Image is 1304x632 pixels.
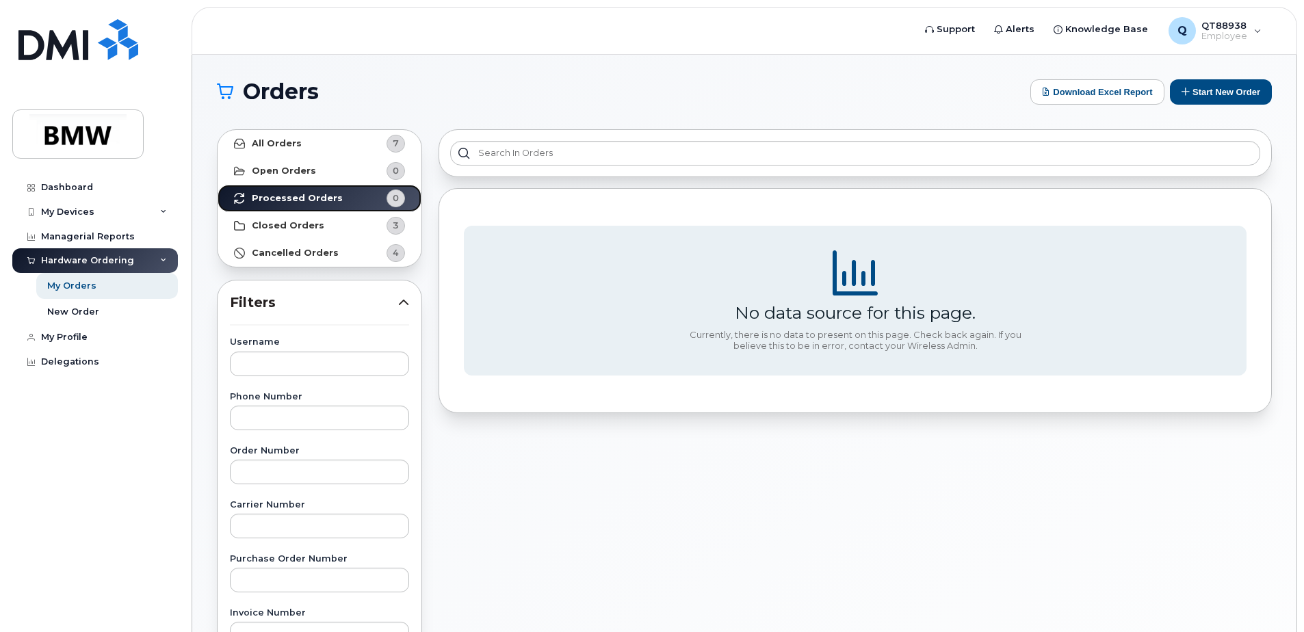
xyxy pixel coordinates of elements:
button: Download Excel Report [1030,79,1164,105]
a: Open Orders0 [218,157,421,185]
a: Processed Orders0 [218,185,421,212]
button: Start New Order [1170,79,1272,105]
span: 7 [393,137,399,150]
span: 0 [393,164,399,177]
label: Carrier Number [230,501,409,510]
span: Filters [230,293,398,313]
strong: All Orders [252,138,302,149]
span: 0 [393,192,399,205]
strong: Cancelled Orders [252,248,339,259]
span: 4 [393,246,399,259]
a: All Orders7 [218,130,421,157]
strong: Closed Orders [252,220,324,231]
span: 3 [393,219,399,232]
label: Purchase Order Number [230,555,409,564]
label: Username [230,338,409,347]
iframe: Messenger Launcher [1244,572,1294,622]
strong: Open Orders [252,166,316,176]
input: Search in orders [450,141,1260,166]
label: Invoice Number [230,609,409,618]
label: Order Number [230,447,409,456]
div: No data source for this page. [735,302,976,323]
span: Orders [243,81,319,102]
strong: Processed Orders [252,193,343,204]
a: Cancelled Orders4 [218,239,421,267]
div: Currently, there is no data to present on this page. Check back again. If you believe this to be ... [684,330,1026,351]
a: Closed Orders3 [218,212,421,239]
label: Phone Number [230,393,409,401]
